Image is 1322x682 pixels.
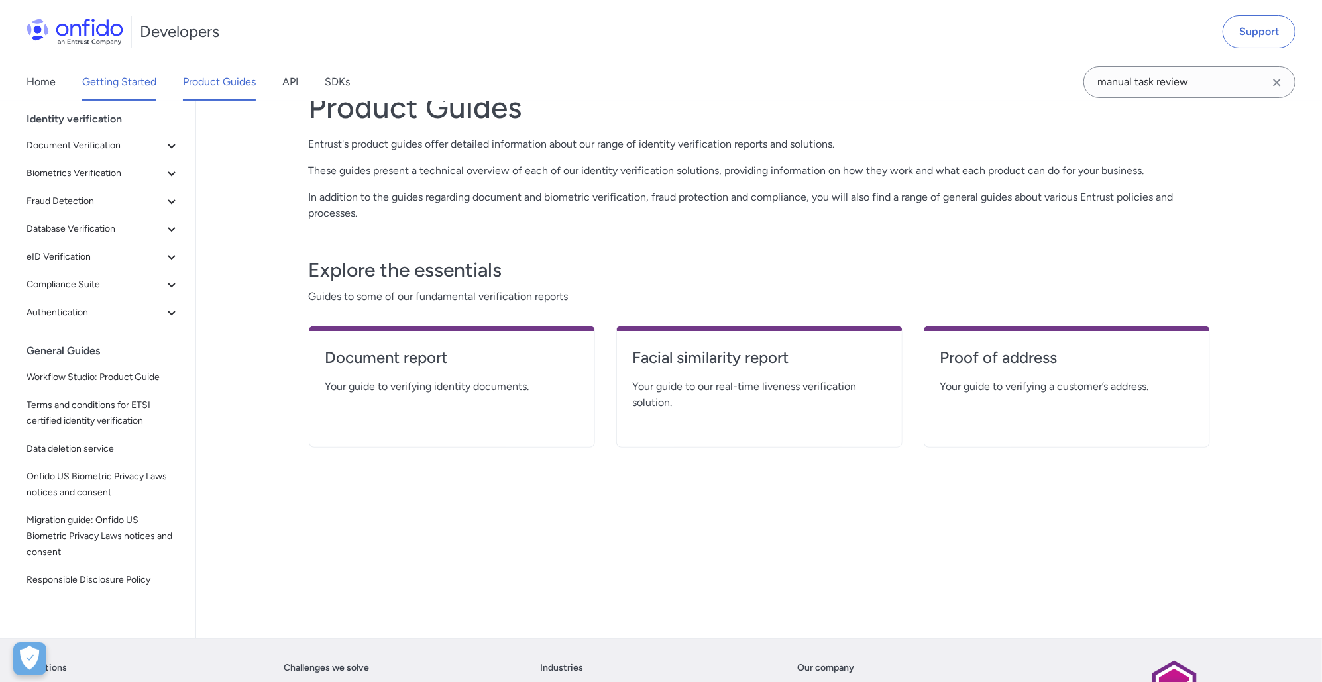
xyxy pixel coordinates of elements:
[1223,15,1295,48] a: Support
[309,89,1210,126] h1: Product Guides
[21,567,185,593] a: Responsible Disclosure Policy
[140,21,219,42] h1: Developers
[27,221,164,237] span: Database Verification
[940,347,1193,368] h4: Proof of address
[21,507,185,565] a: Migration guide: Onfido US Biometric Privacy Laws notices and consent
[27,369,180,385] span: Workflow Studio: Product Guide
[27,166,164,181] span: Biometrics Verification
[282,64,298,101] a: API
[541,660,584,676] a: Industries
[309,136,1210,152] p: Entrust's product guides offer detailed information about our range of identity verification repo...
[21,436,185,462] a: Data deletion service
[21,271,185,298] button: Compliance Suite
[27,572,180,588] span: Responsible Disclosure Policy
[82,64,156,101] a: Getting Started
[21,216,185,242] button: Database Verification
[325,379,578,395] span: Your guide to verifying identity documents.
[21,160,185,187] button: Biometrics Verification
[27,19,123,45] img: Onfido Logo
[21,299,185,326] button: Authentication
[633,347,886,368] h4: Facial similarity report
[633,379,886,411] span: Your guide to our real-time liveness verification solution.
[1083,66,1295,98] input: Onfido search input field
[21,364,185,391] a: Workflow Studio: Product Guide
[27,469,180,501] span: Onfido US Biometric Privacy Laws notices and consent
[27,338,190,364] div: General Guides
[309,163,1210,179] p: These guides present a technical overview of each of our identity verification solutions, providi...
[325,347,578,379] a: Document report
[284,660,369,676] a: Challenges we solve
[940,379,1193,395] span: Your guide to verifying a customer’s address.
[309,189,1210,221] p: In addition to the guides regarding document and biometric verification, fraud protection and com...
[21,132,185,159] button: Document Verification
[27,138,164,154] span: Document Verification
[27,277,164,293] span: Compliance Suite
[27,305,164,320] span: Authentication
[797,660,854,676] a: Our company
[21,392,185,434] a: Terms and conditions for ETSI certified identity verification
[27,64,56,101] a: Home
[633,347,886,379] a: Facial similarity report
[13,642,46,675] button: Open Preferences
[27,512,180,560] span: Migration guide: Onfido US Biometric Privacy Laws notices and consent
[27,660,67,676] a: Solutions
[309,257,1210,283] h3: Explore the essentials
[21,463,185,506] a: Onfido US Biometric Privacy Laws notices and consent
[27,193,164,209] span: Fraud Detection
[325,347,578,368] h4: Document report
[27,249,164,265] span: eID Verification
[27,106,190,132] div: Identity verification
[183,64,256,101] a: Product Guides
[940,347,1193,379] a: Proof of address
[27,441,180,457] span: Data deletion service
[309,289,1210,305] span: Guides to some of our fundamental verification reports
[325,64,350,101] a: SDKs
[21,188,185,215] button: Fraud Detection
[27,397,180,429] span: Terms and conditions for ETSI certified identity verification
[21,244,185,270] button: eID Verification
[1269,75,1285,91] svg: Clear search field button
[13,642,46,675] div: Cookie Preferences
